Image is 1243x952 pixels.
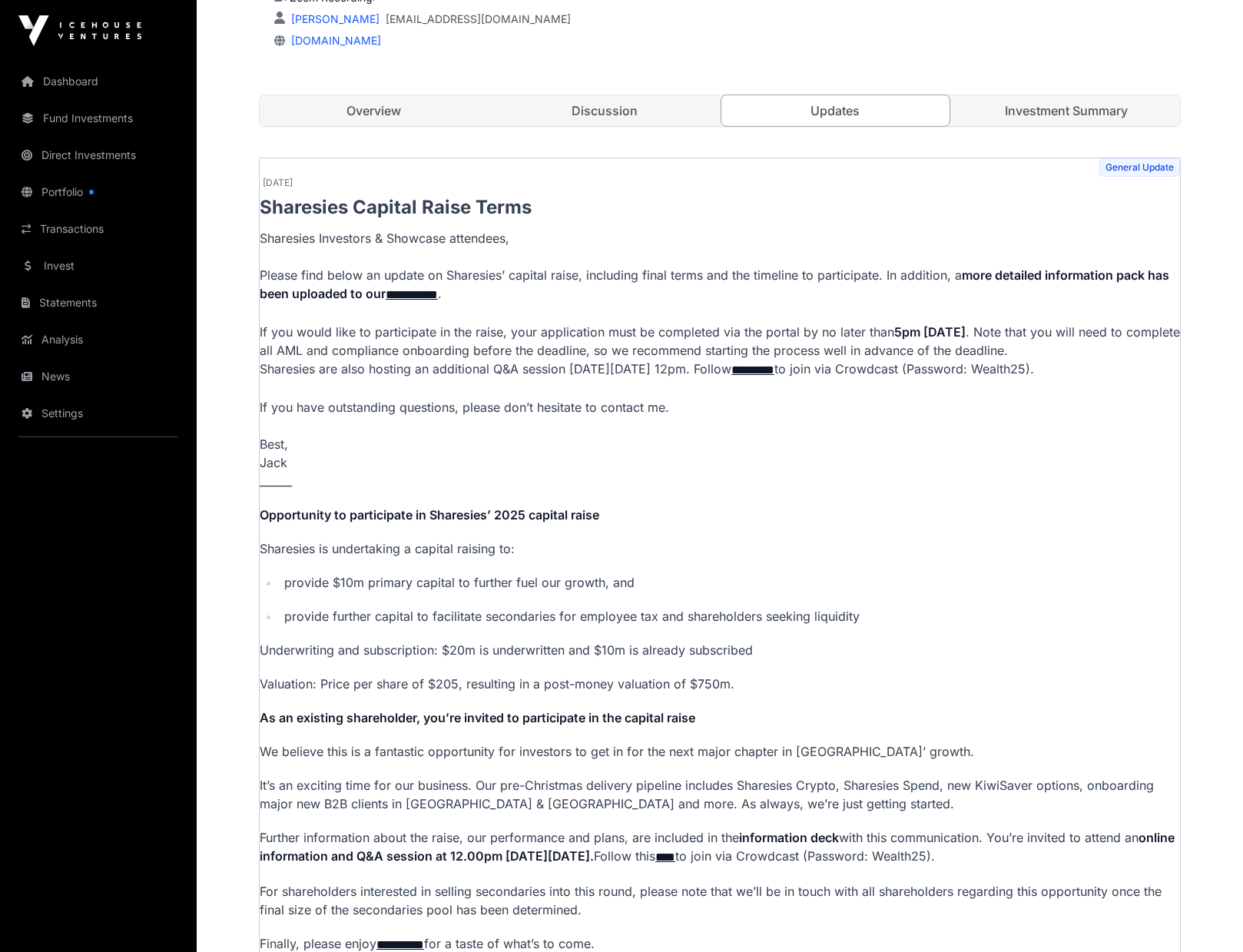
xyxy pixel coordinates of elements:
p: Sharesies Investors & Showcase attendees, Please find below an update on Sharesies’ capital raise... [260,229,1180,490]
a: Overview [260,95,488,126]
p: We believe this is a fantastic opportunity for investors to get in for the next major chapter in ... [260,742,1180,761]
a: Statements [12,286,184,320]
a: Fund Investments [12,101,184,135]
p: Sharesies is undertaking a capital raising to: [260,539,1180,558]
a: Direct Investments [12,138,184,172]
a: Investment Summary [953,95,1181,126]
a: Invest [12,249,184,283]
p: provide $10m primary capital to further fuel our growth, and [284,573,1180,592]
a: Settings [12,396,184,430]
a: Discussion [491,95,719,126]
p: Valuation: Price per share of $205, resulting in a post-money valuation of $750m. [260,675,1180,693]
p: It’s an exciting time for our business. Our pre-Christmas delivery pipeline includes Sharesies Cr... [260,776,1180,813]
a: News [12,360,184,393]
nav: Tabs [260,95,1180,126]
iframe: Chat Widget [1166,878,1243,952]
a: Dashboard [12,65,184,98]
span: General Update [1099,158,1180,177]
p: For shareholders interested in selling secondaries into this round, please note that we’ll be in ... [260,882,1180,919]
span: [DATE] [263,177,293,189]
p: Further information about the raise, our performance and plans, are included in the with this com... [260,828,1180,867]
a: Portfolio [12,175,184,209]
strong: 5pm [DATE] [894,324,966,340]
img: Icehouse Ventures Logo [18,15,141,46]
p: provide further capital to facilitate secondaries for employee tax and shareholders seeking liqui... [284,607,1180,625]
p: Sharesies Capital Raise Terms [260,195,1180,220]
a: [EMAIL_ADDRESS][DOMAIN_NAME] [386,12,571,27]
a: Updates [721,95,950,127]
a: [DOMAIN_NAME] [285,34,381,47]
a: [PERSON_NAME] [288,12,380,25]
p: Underwriting and subscription: $20m is underwritten and $10m is already subscribed [260,641,1180,659]
a: Transactions [12,212,184,246]
strong: information deck [739,830,839,845]
strong: As an existing shareholder, you’re invited to participate in the capital raise [260,710,695,725]
a: Analysis [12,323,184,357]
strong: Opportunity to participate in Sharesies’ 2025 capital raise [260,507,599,522]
